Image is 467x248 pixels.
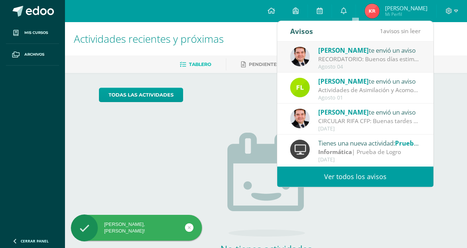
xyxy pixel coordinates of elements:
div: Avisos [290,21,313,41]
span: Cerrar panel [21,238,49,244]
span: 1 [380,27,383,35]
div: Agosto 01 [318,95,421,101]
span: Mi Perfil [385,11,427,17]
a: Mis cursos [6,22,59,44]
div: [PERSON_NAME], [PERSON_NAME]! [71,221,202,234]
a: Ver todos los avisos [277,167,433,187]
span: [PERSON_NAME] [318,108,369,116]
a: Pendientes de entrega [241,59,312,70]
a: Archivos [6,44,59,66]
img: d6c3c6168549c828b01e81933f68206c.png [290,78,310,97]
div: te envió un aviso [318,45,421,55]
div: te envió un aviso [318,107,421,117]
span: Actividades recientes y próximas [74,32,224,46]
div: CIRCULAR RIFA CFP: Buenas tardes estimados Padres y Madres de familia Un gusto saludarlos. Hoy lo... [318,117,421,125]
img: 57933e79c0f622885edf5cfea874362b.png [290,109,310,128]
div: te envió un aviso [318,76,421,86]
span: [PERSON_NAME] [318,77,369,85]
strong: Informática [318,148,352,156]
span: Pendientes de entrega [249,62,312,67]
span: Tablero [189,62,211,67]
div: Actividades de Asimilación y Acomodación - Robótica III Unidad - Segundo Primaria: Buenas tardes ... [318,86,421,94]
img: 57933e79c0f622885edf5cfea874362b.png [290,47,310,66]
div: | Prueba de Logro [318,148,421,156]
span: Prueba de Logro [395,139,445,147]
div: Tienes una nueva actividad: [318,138,421,148]
a: Tablero [180,59,211,70]
span: Mis cursos [24,30,48,36]
span: Archivos [24,52,44,57]
img: fbddc8d3888fedf0957fbae827cca303.png [365,4,380,18]
div: [DATE] [318,157,421,163]
div: [DATE] [318,126,421,132]
div: RECORDATORIO: Buenos días estimados Padres y Madres de familia Les recordamos que la hora de sali... [318,55,421,63]
img: no_activities.png [227,133,305,237]
span: avisos sin leer [380,27,420,35]
div: Agosto 04 [318,64,421,70]
span: [PERSON_NAME] [385,4,427,12]
span: [PERSON_NAME] [318,46,369,55]
a: todas las Actividades [99,88,183,102]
